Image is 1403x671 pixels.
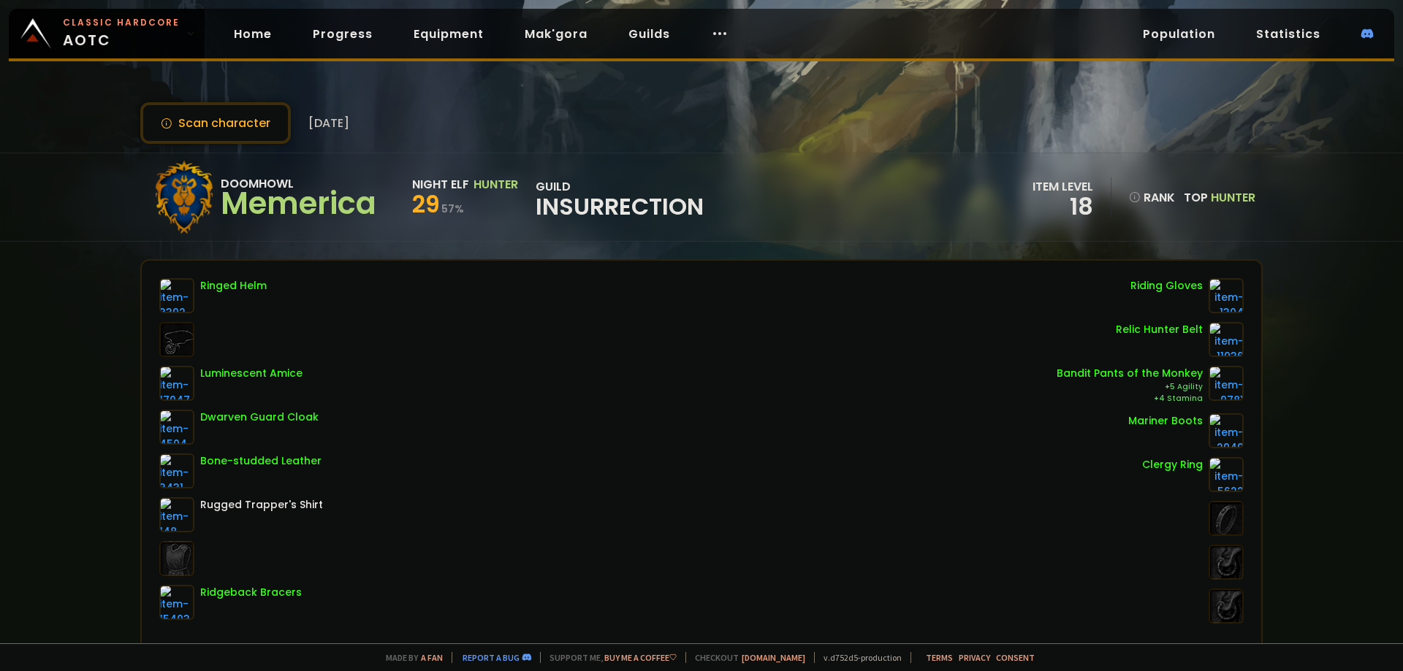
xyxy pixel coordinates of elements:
[402,19,495,49] a: Equipment
[540,652,677,663] span: Support me,
[200,585,302,600] div: Ridgeback Bracers
[200,410,319,425] div: Dwarven Guard Cloak
[308,114,349,132] span: [DATE]
[63,16,180,51] span: AOTC
[1116,322,1203,337] div: Relic Hunter Belt
[221,175,376,193] div: Doomhowl
[1130,278,1203,294] div: Riding Gloves
[200,366,303,381] div: Luminescent Amice
[1209,366,1244,401] img: item-9781
[604,652,677,663] a: Buy me a coffee
[1057,381,1203,393] div: +5 Agility
[536,196,704,218] span: Insurrection
[159,410,194,445] img: item-4504
[1057,366,1203,381] div: Bandit Pants of the Monkey
[412,188,440,221] span: 29
[1142,457,1203,472] div: Clergy Ring
[742,652,805,663] a: [DOMAIN_NAME]
[377,652,443,663] span: Made by
[412,175,469,193] div: Night Elf
[1033,196,1093,218] div: 18
[1057,393,1203,404] div: +4 Stamina
[463,652,520,663] a: Report a bug
[140,102,291,144] button: Scan character
[1209,457,1244,492] img: item-5622
[200,497,323,513] div: Rugged Trapper's Shirt
[1209,278,1244,313] img: item-1304
[200,453,322,469] div: Bone-studded Leather
[421,652,443,663] a: a fan
[1131,19,1227,49] a: Population
[63,16,180,29] small: Classic Hardcore
[1128,413,1203,429] div: Mariner Boots
[959,652,990,663] a: Privacy
[1184,188,1255,207] div: Top
[685,652,805,663] span: Checkout
[1211,189,1255,206] span: Hunter
[301,19,384,49] a: Progress
[221,193,376,215] div: Memerica
[996,652,1035,663] a: Consent
[159,585,194,620] img: item-15403
[1129,188,1175,207] div: rank
[617,19,682,49] a: Guilds
[1244,19,1332,49] a: Statistics
[474,175,518,193] div: Hunter
[536,177,704,218] div: guild
[513,19,599,49] a: Mak'gora
[159,366,194,401] img: item-17047
[9,9,205,58] a: Classic HardcoreAOTC
[222,19,284,49] a: Home
[814,652,902,663] span: v. d752d5 - production
[159,278,194,313] img: item-3392
[1033,177,1093,196] div: item level
[926,652,953,663] a: Terms
[1209,322,1244,357] img: item-11936
[159,453,194,488] img: item-3431
[441,202,464,216] small: 57 %
[200,278,267,294] div: Ringed Helm
[1209,413,1244,448] img: item-2949
[159,497,194,532] img: item-148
